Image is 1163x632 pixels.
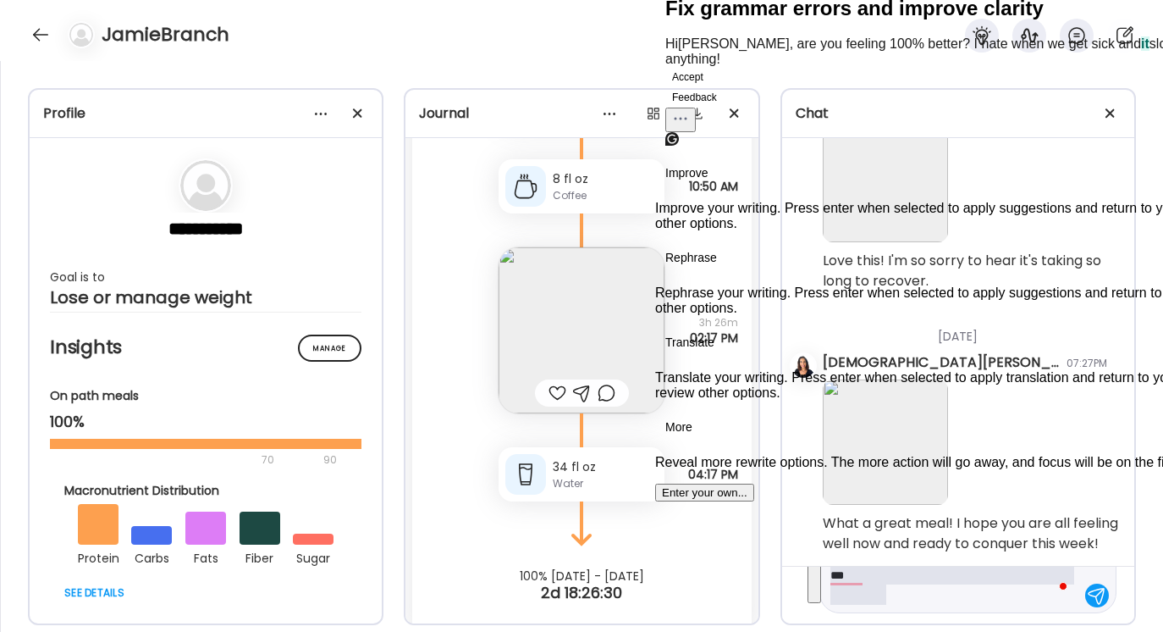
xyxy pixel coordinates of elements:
div: 70 [50,450,318,470]
div: fiber [240,545,280,568]
h4: JamieBranch [102,21,229,48]
div: On path meals [50,387,361,405]
div: carbs [131,545,172,568]
div: Lose or manage weight [50,287,361,308]
div: Macronutrient Distribution [64,482,347,500]
img: bg-avatar-default.svg [69,23,93,47]
div: fats [185,545,226,568]
div: protein [78,545,119,568]
div: 100% [DATE] - [DATE] [405,569,758,583]
div: 90 [322,450,339,470]
div: Coffee [553,188,658,203]
div: Manage [298,335,361,362]
img: images%2FXImTVQBs16eZqGQ4AKMzePIDoFr2%2FmVZ2RHXxVZm1ukf07zzX%2FNTOpjH7YtvVT8uqMhFOE_240 [499,247,664,413]
img: bg-avatar-default.svg [180,160,231,211]
div: sugar [293,545,333,568]
div: Water [553,476,658,491]
div: Goal is to [50,267,361,287]
div: 100% [50,412,361,432]
h2: Insights [50,335,361,360]
div: Journal [419,103,744,124]
div: Profile [43,103,368,124]
div: What a great meal! I hope you are all feeling well now and ready to conquer this week! [823,513,1121,554]
div: 34 fl oz [553,458,658,476]
div: 8 fl oz [553,170,658,188]
div: 2d 18:26:30 [405,583,758,603]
